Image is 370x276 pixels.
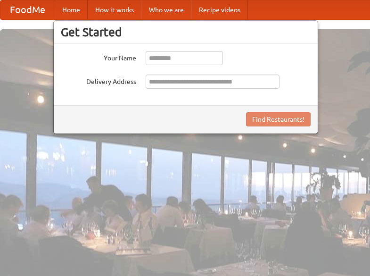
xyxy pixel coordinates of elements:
[191,0,248,19] a: Recipe videos
[61,51,136,63] label: Your Name
[55,0,88,19] a: Home
[61,75,136,86] label: Delivery Address
[246,112,311,126] button: Find Restaurants!
[61,25,311,39] h3: Get Started
[0,0,55,19] a: FoodMe
[88,0,141,19] a: How it works
[141,0,191,19] a: Who we are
